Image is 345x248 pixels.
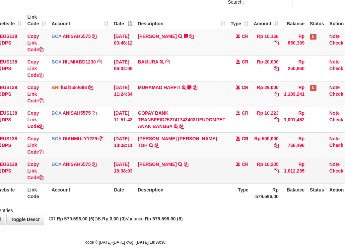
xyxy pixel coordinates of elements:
[329,110,340,116] a: Note
[165,59,170,64] a: Copy BAIJURA to clipboard
[49,184,111,202] th: Account
[85,240,166,245] small: code © [DATE]-[DATE] dwg |
[111,56,135,81] td: [DATE] 06:04:08
[242,34,248,39] span: CR
[138,110,225,129] a: GOPAY BANK TRANSFEID2527417434031IFUDOMPET ANAK BANGSA
[242,136,248,141] span: CR
[251,158,281,184] td: Rp 10,205
[251,30,281,56] td: Rp 10,168
[281,184,307,202] th: Balance
[281,132,307,158] td: Rp 768,496
[111,81,135,107] td: [DATE] 11:24:34
[111,107,135,132] td: [DATE] 11:51:42
[274,117,279,122] a: Copy Rp 10,223 to clipboard
[329,162,340,167] a: Note
[92,110,97,116] a: Copy ANISAH5575 to clipboard
[61,85,87,90] a: lual1584693
[63,34,91,39] a: ANISAH5575
[138,162,176,167] a: [PERSON_NAME]
[281,158,307,184] td: Rp 1,012,205
[111,158,135,184] td: [DATE] 18:38:03
[329,34,340,39] a: Note
[274,168,279,174] a: Copy Rp 10,205 to clipboard
[45,216,183,221] span: CR: DB: Variance:
[281,81,307,107] td: Rp 1,189,241
[27,34,43,52] a: Copy Link Code
[281,30,307,56] td: Rp 850,399
[251,132,281,158] td: Rp 500,000
[138,85,180,90] a: MUHAMAD HARFIT
[242,59,248,64] span: CR
[51,110,61,116] span: BCA
[310,85,316,91] span: Has Note
[179,124,184,129] a: Copy GOPAY BANK TRANSFEID2527417434031IFUDOMPET ANAK BANGSA to clipboard
[281,107,307,132] td: Rp 1,001,462
[329,40,343,46] a: Check
[102,216,126,221] strong: Rp 0,00 (0)
[274,143,279,148] a: Copy Rp 500,000 to clipboard
[27,59,43,78] a: Copy Link Code
[27,162,43,180] a: Copy Link Code
[329,66,343,71] a: Check
[193,85,197,90] a: Copy MUHAMAD HARFIT to clipboard
[27,85,43,103] a: Copy Link Code
[274,66,279,71] a: Copy Rp 20,000 to clipboard
[51,59,61,64] span: BCA
[251,56,281,81] td: Rp 20,000
[57,216,95,221] strong: Rp 579.596,00 (6)
[138,136,217,148] a: [PERSON_NAME] [PERSON_NAME] TOH
[138,59,158,64] a: BAIJURA
[92,34,97,39] a: Copy ANISAH5575 to clipboard
[242,85,248,90] span: CR
[63,136,97,141] a: DIANMULY1229
[329,85,340,90] a: Note
[111,132,135,158] td: [DATE] 18:32:11
[307,184,327,202] th: Status
[189,34,194,39] a: Copy INA PAUJANAH to clipboard
[49,11,111,30] th: Account: activate to sort column ascending
[145,216,183,221] strong: Rp 579.596,00 (6)
[99,136,103,141] a: Copy DIANMULY1229 to clipboard
[63,162,91,167] a: ANISAH5575
[135,184,228,202] th: Description
[25,11,49,30] th: Link Code: activate to sort column ascending
[274,91,279,97] a: Copy Rp 29,000 to clipboard
[51,34,61,39] span: BCA
[111,11,135,30] th: Date: activate to sort column descending
[88,85,93,90] a: Copy lual1584693 to clipboard
[27,136,43,155] a: Copy Link Code
[329,168,343,174] a: Check
[51,162,61,167] span: BCA
[228,11,251,30] th: Type: activate to sort column ascending
[136,240,166,245] strong: [DATE] 18:38:30
[155,143,159,148] a: Copy CARINA OCTAVIA TOH to clipboard
[251,184,281,202] th: Rp 579.596,00
[6,214,44,225] a: Toggle Descr
[329,59,340,64] a: Note
[111,184,135,202] th: Date
[27,110,43,129] a: Copy Link Code
[97,59,102,64] a: Copy HILMIABD1230 to clipboard
[51,136,61,141] span: BCA
[184,162,188,167] a: Copy ALVIN AGUSTI to clipboard
[281,56,307,81] td: Rp 250,860
[329,136,340,141] a: Note
[242,110,248,116] span: CR
[251,81,281,107] td: Rp 29,000
[228,184,251,202] th: Type
[274,40,279,46] a: Copy Rp 10,168 to clipboard
[242,162,248,167] span: CR
[63,110,91,116] a: ANISAH5575
[329,117,343,122] a: Check
[307,11,327,30] th: Status
[111,30,135,56] td: [DATE] 03:46:12
[25,184,49,202] th: Link Code
[281,11,307,30] th: Balance
[138,34,176,39] a: [PERSON_NAME]
[329,143,343,148] a: Check
[251,107,281,132] td: Rp 10,223
[135,11,228,30] th: Description: activate to sort column ascending
[51,85,59,90] span: BNI
[63,59,96,64] a: HILMIABD1230
[92,162,97,167] a: Copy ANISAH5575 to clipboard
